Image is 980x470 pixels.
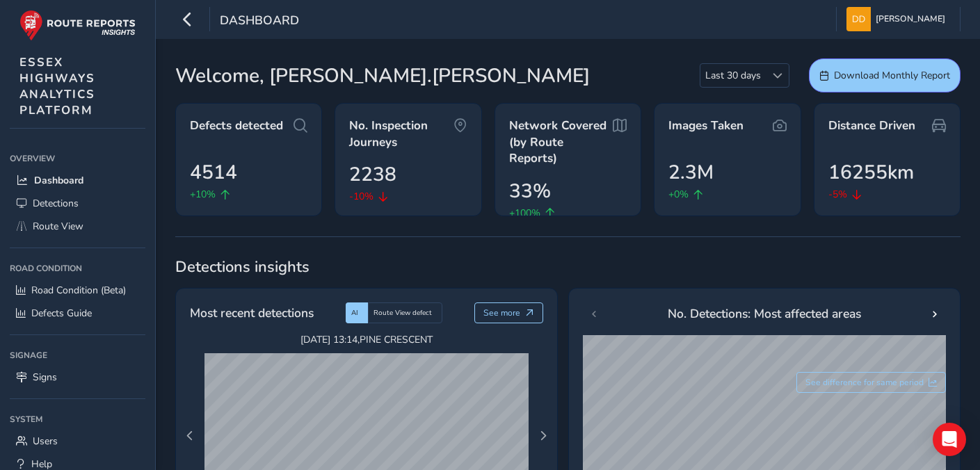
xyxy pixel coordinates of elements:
[828,117,915,134] span: Distance Driven
[834,69,950,82] span: Download Monthly Report
[346,302,368,323] div: AI
[373,308,432,318] span: Route View defect
[349,189,373,204] span: -10%
[190,117,283,134] span: Defects detected
[828,158,914,187] span: 16255km
[509,117,613,167] span: Network Covered (by Route Reports)
[190,158,237,187] span: 4514
[509,206,540,220] span: +100%
[175,257,961,277] span: Detections insights
[700,64,766,87] span: Last 30 days
[368,302,442,323] div: Route View defect
[19,10,136,41] img: rr logo
[349,117,453,150] span: No. Inspection Journeys
[31,307,92,320] span: Defects Guide
[809,58,961,92] button: Download Monthly Report
[349,160,396,189] span: 2238
[175,61,590,90] span: Welcome, [PERSON_NAME].[PERSON_NAME]
[668,158,714,187] span: 2.3M
[10,302,145,325] a: Defects Guide
[10,409,145,430] div: System
[933,423,966,456] div: Open Intercom Messenger
[33,197,79,210] span: Detections
[33,371,57,384] span: Signs
[796,372,947,393] button: See difference for same period
[10,366,145,389] a: Signs
[31,284,126,297] span: Road Condition (Beta)
[10,192,145,215] a: Detections
[509,177,551,206] span: 33%
[846,7,871,31] img: diamond-layout
[10,258,145,279] div: Road Condition
[668,117,744,134] span: Images Taken
[805,377,924,388] span: See difference for same period
[10,169,145,192] a: Dashboard
[10,148,145,169] div: Overview
[220,12,299,31] span: Dashboard
[10,279,145,302] a: Road Condition (Beta)
[33,435,58,448] span: Users
[34,174,83,187] span: Dashboard
[351,308,358,318] span: AI
[10,345,145,366] div: Signage
[180,426,200,446] button: Previous Page
[483,307,520,318] span: See more
[846,7,950,31] button: [PERSON_NAME]
[474,302,543,323] button: See more
[876,7,945,31] span: [PERSON_NAME]
[190,187,216,202] span: +10%
[190,304,314,322] span: Most recent detections
[19,54,95,118] span: ESSEX HIGHWAYS ANALYTICS PLATFORM
[33,220,83,233] span: Route View
[668,187,689,202] span: +0%
[10,215,145,238] a: Route View
[533,426,553,446] button: Next Page
[828,187,847,202] span: -5%
[204,333,529,346] span: [DATE] 13:14 , PINE CRESCENT
[10,430,145,453] a: Users
[668,305,861,323] span: No. Detections: Most affected areas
